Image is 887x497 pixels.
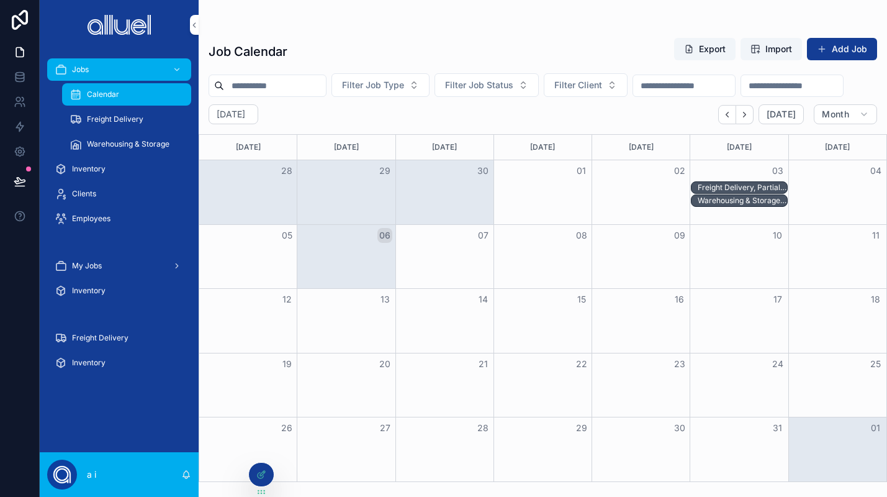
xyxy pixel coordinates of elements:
[698,196,787,206] div: Warehousing & Storage, Partial Return, Scheduled - NYCHA, [PERSON_NAME]
[47,280,191,302] a: Inventory
[72,214,110,224] span: Employees
[72,164,106,174] span: Inventory
[672,421,687,435] button: 30
[87,468,96,481] p: a i
[47,158,191,180] a: Inventory
[674,38,736,60] button: Export
[87,89,119,99] span: Calendar
[87,114,143,124] span: Freight Delivery
[331,73,430,97] button: Select Button
[475,163,490,178] button: 30
[718,105,736,124] button: Back
[72,333,128,343] span: Freight Delivery
[672,357,687,372] button: 23
[434,73,539,97] button: Select Button
[279,163,294,178] button: 28
[88,15,151,35] img: App logo
[574,163,589,178] button: 01
[47,255,191,277] a: My Jobs
[342,79,404,91] span: Filter Job Type
[72,286,106,296] span: Inventory
[868,357,883,372] button: 25
[574,292,589,307] button: 15
[807,38,877,60] button: Add Job
[377,292,392,307] button: 13
[72,261,102,271] span: My Jobs
[72,65,89,75] span: Jobs
[868,421,883,435] button: 01
[672,228,687,243] button: 09
[72,358,106,368] span: Inventory
[377,163,392,178] button: 29
[475,228,490,243] button: 07
[47,327,191,349] a: Freight Delivery
[279,357,294,372] button: 19
[87,139,169,149] span: Warehousing & Storage
[475,421,490,435] button: 28
[62,133,191,155] a: Warehousing & Storage
[814,104,877,124] button: Month
[770,421,785,435] button: 31
[868,292,883,307] button: 18
[377,228,392,243] button: 06
[698,183,787,193] div: Freight Delivery, Partial Pickup, Completed - Omnia, Development Team
[770,163,785,178] button: 03
[698,195,787,206] div: Warehousing & Storage, Partial Return, Scheduled - NYCHA, Antoinette Brown
[574,421,589,435] button: 29
[62,108,191,130] a: Freight Delivery
[279,228,294,243] button: 05
[759,104,804,124] button: [DATE]
[574,357,589,372] button: 22
[868,163,883,178] button: 04
[594,135,688,160] div: [DATE]
[770,228,785,243] button: 10
[741,38,802,60] button: Import
[377,421,392,435] button: 27
[770,292,785,307] button: 17
[217,108,245,121] h2: [DATE]
[672,292,687,307] button: 16
[672,163,687,178] button: 02
[868,228,883,243] button: 11
[496,135,590,160] div: [DATE]
[209,43,287,60] h1: Job Calendar
[692,135,786,160] div: [DATE]
[574,228,589,243] button: 08
[698,182,787,193] div: Freight Delivery, Partial Pickup, Completed - Omnia, Development Team
[47,183,191,205] a: Clients
[475,357,490,372] button: 21
[279,421,294,435] button: 26
[199,134,887,482] div: Month View
[40,50,199,390] div: scrollable content
[767,109,796,120] span: [DATE]
[791,135,885,160] div: [DATE]
[201,135,295,160] div: [DATE]
[398,135,492,160] div: [DATE]
[544,73,628,97] button: Select Button
[47,352,191,374] a: Inventory
[72,189,96,199] span: Clients
[279,292,294,307] button: 12
[299,135,393,160] div: [DATE]
[475,292,490,307] button: 14
[554,79,602,91] span: Filter Client
[47,58,191,81] a: Jobs
[62,83,191,106] a: Calendar
[770,357,785,372] button: 24
[47,207,191,230] a: Employees
[377,357,392,372] button: 20
[736,105,754,124] button: Next
[765,43,792,55] span: Import
[822,109,849,120] span: Month
[445,79,513,91] span: Filter Job Status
